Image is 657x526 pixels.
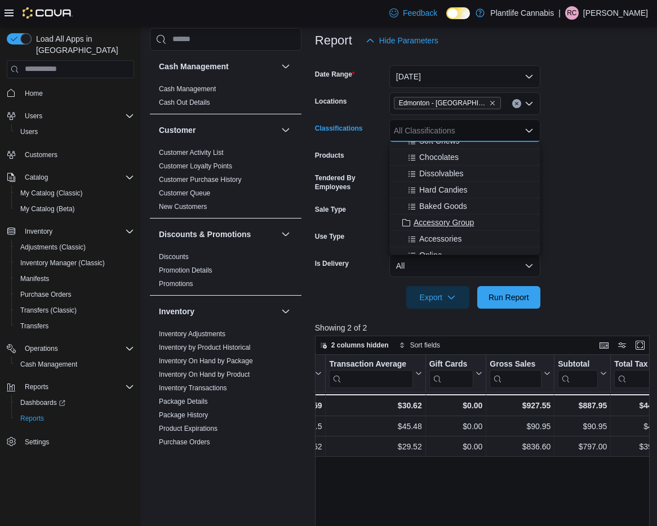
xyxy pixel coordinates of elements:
span: Customer Purchase History [159,175,242,184]
p: | [558,6,561,20]
a: New Customers [159,203,207,211]
h3: Report [315,34,352,47]
button: Subtotal [558,359,607,387]
button: Run Report [477,286,540,309]
span: Customer Queue [159,189,210,198]
input: Dark Mode [446,7,470,19]
button: Export [406,286,469,309]
button: Customers [2,146,139,163]
div: $45.48 [329,420,421,433]
a: Customer Activity List [159,149,224,157]
span: Purchase Orders [20,290,72,299]
button: Cash Management [279,60,292,73]
button: Home [2,85,139,101]
button: Open list of options [525,99,534,108]
a: My Catalog (Beta) [16,202,79,216]
nav: Complex example [7,81,134,479]
a: Promotions [159,280,193,288]
p: [PERSON_NAME] [583,6,648,20]
label: Is Delivery [315,259,349,268]
span: Load All Apps in [GEOGRAPHIC_DATA] [32,33,134,56]
a: Package Details [159,398,208,405]
span: Purchase Orders [16,288,134,301]
a: Dashboards [11,395,139,411]
span: Customers [20,148,134,162]
span: Customer Loyalty Points [159,162,232,171]
div: Subtotal [558,359,598,387]
button: Dissolvables [389,166,540,182]
button: Sort fields [394,338,445,352]
span: Accessories [419,233,461,244]
button: Discounts & Promotions [279,228,292,241]
div: Gross Sales [490,359,541,387]
button: Accessory Group [389,215,540,231]
button: Baked Goods [389,198,540,215]
span: Soft Chews [419,135,460,146]
span: Dissolvables [419,168,464,179]
button: Users [11,124,139,140]
span: Edmonton - Windermere South [394,97,501,109]
a: Customer Loyalty Points [159,162,232,170]
span: Operations [20,342,134,355]
h3: Inventory [159,306,194,317]
span: Manifests [16,272,134,286]
button: Adjustments (Classic) [11,239,139,255]
div: Robert Cadieux [565,6,579,20]
div: Transaction Average [329,359,412,387]
span: Transfers [20,322,48,331]
a: Users [16,125,42,139]
button: Enter fullscreen [633,338,647,352]
button: 2 columns hidden [316,338,393,352]
span: Home [25,89,43,98]
a: Cash Management [159,85,216,93]
button: Cash Management [11,356,139,372]
span: Adjustments (Classic) [16,240,134,254]
button: Inventory [279,305,292,318]
a: Transfers [16,319,53,333]
button: Inventory [159,306,277,317]
span: Inventory [20,225,134,238]
span: Adjustments (Classic) [20,243,86,252]
label: Use Type [315,232,344,241]
button: Reports [11,411,139,426]
button: Users [20,109,47,123]
span: Promotions [159,279,193,288]
button: Customer [279,123,292,137]
span: Reports [25,382,48,391]
a: Customer Queue [159,189,210,197]
span: Cash Management [16,358,134,371]
span: Hide Parameters [379,35,438,46]
span: Transfers [16,319,134,333]
div: Discounts & Promotions [150,250,301,295]
span: Inventory [25,227,52,236]
a: Manifests [16,272,54,286]
button: Accessories [389,231,540,247]
div: Subtotal [558,359,598,369]
span: My Catalog (Beta) [20,204,75,213]
span: Transfers (Classic) [16,304,134,317]
span: Cash Management [159,84,216,93]
a: Cash Management [16,358,82,371]
span: 2 columns hidden [331,341,389,350]
button: Keyboard shortcuts [597,338,611,352]
span: RC [567,6,576,20]
a: Settings [20,435,54,449]
div: $0.00 [429,420,482,433]
button: Cash Management [159,61,277,72]
span: Chocolates [419,151,459,163]
button: Hard Candies [389,182,540,198]
div: $797.00 [558,440,607,453]
span: Inventory On Hand by Product [159,370,250,379]
button: Online [389,247,540,264]
label: Locations [315,97,347,106]
a: Transfers (Classic) [16,304,81,317]
span: Export [413,286,463,309]
button: Operations [2,341,139,356]
span: Catalog [25,173,48,182]
span: Run Report [489,292,529,303]
a: Product Expirations [159,425,217,433]
button: Hide Parameters [361,29,443,52]
span: Reports [20,414,44,423]
a: Inventory by Product Historical [159,344,251,351]
span: Users [20,127,38,136]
